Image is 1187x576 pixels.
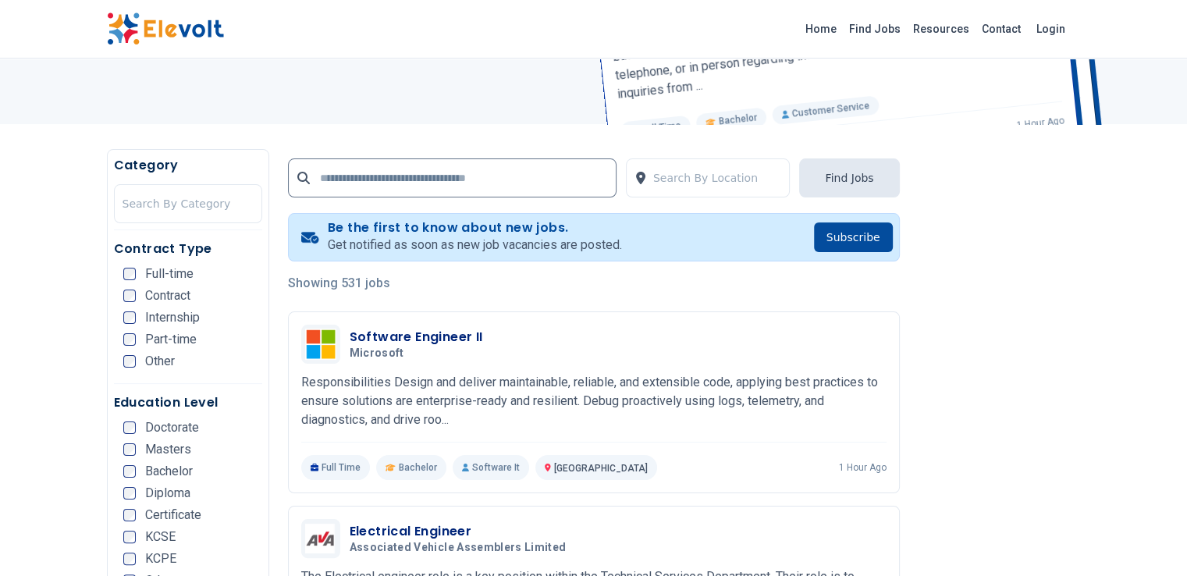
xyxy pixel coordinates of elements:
[123,509,136,521] input: Certificate
[328,220,622,236] h4: Be the first to know about new jobs.
[554,463,648,474] span: [GEOGRAPHIC_DATA]
[114,240,262,258] h5: Contract Type
[350,347,404,361] span: Microsoft
[305,329,336,360] img: Microsoft
[123,553,136,565] input: KCPE
[305,524,336,553] img: Associated Vehicle Assemblers Limited
[123,443,136,456] input: Masters
[301,455,371,480] p: Full Time
[145,421,199,434] span: Doctorate
[123,355,136,368] input: Other
[145,290,190,302] span: Contract
[145,333,197,346] span: Part-time
[123,311,136,324] input: Internship
[145,355,175,368] span: Other
[145,531,176,543] span: KCSE
[1027,13,1075,44] a: Login
[839,461,887,474] p: 1 hour ago
[145,553,176,565] span: KCPE
[123,487,136,500] input: Diploma
[123,421,136,434] input: Doctorate
[123,333,136,346] input: Part-time
[301,325,887,480] a: MicrosoftSoftware Engineer IIMicrosoftResponsibilities Design and deliver maintainable, reliable,...
[114,156,262,175] h5: Category
[350,522,573,541] h3: Electrical Engineer
[976,16,1027,41] a: Contact
[107,12,224,45] img: Elevolt
[399,461,437,474] span: Bachelor
[907,16,976,41] a: Resources
[1109,501,1187,576] iframe: Chat Widget
[145,487,190,500] span: Diploma
[350,328,483,347] h3: Software Engineer II
[123,465,136,478] input: Bachelor
[799,158,899,197] button: Find Jobs
[350,541,567,555] span: Associated Vehicle Assemblers Limited
[814,222,893,252] button: Subscribe
[328,236,622,254] p: Get notified as soon as new job vacancies are posted.
[843,16,907,41] a: Find Jobs
[301,373,887,429] p: Responsibilities Design and deliver maintainable, reliable, and extensible code, applying best pr...
[145,268,194,280] span: Full-time
[123,268,136,280] input: Full-time
[145,443,191,456] span: Masters
[145,465,193,478] span: Bachelor
[288,274,900,293] p: Showing 531 jobs
[123,531,136,543] input: KCSE
[145,509,201,521] span: Certificate
[123,290,136,302] input: Contract
[114,393,262,412] h5: Education Level
[453,455,529,480] p: Software It
[145,311,200,324] span: Internship
[799,16,843,41] a: Home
